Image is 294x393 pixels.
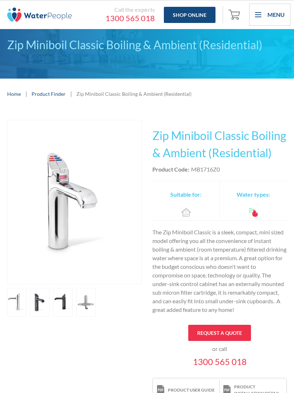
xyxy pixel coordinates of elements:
[76,288,96,317] a: open lightbox
[170,190,201,199] h2: Suitable for:
[53,288,72,317] a: open lightbox
[69,89,73,98] div: |
[7,36,287,53] div: Zip Miniboil Classic Boiling & Ambient (Residential)
[7,90,21,98] a: Home
[7,120,142,284] a: open lightbox
[212,345,227,353] p: or call
[193,357,247,367] a: 1300 565 018
[227,6,244,23] a: Open cart
[24,89,28,98] div: |
[7,288,27,317] a: open lightbox
[152,228,287,314] p: The Zip Miniboil Classic is a sleek, compact, mini sized model offering you all the convenience o...
[76,90,191,98] div: Zip Miniboil Classic Boiling & Ambient (Residential)
[8,120,141,284] img: Zip Miniboil Classic Boiling & Ambient (Residential)
[228,9,242,20] img: shopping cart
[32,90,66,98] a: Product Finder
[152,166,189,173] strong: Product Code:
[191,165,220,174] div: MB1716Z0
[237,190,270,199] h2: Water types:
[79,6,155,13] div: Call the experts
[164,7,215,23] a: Shop Online
[188,325,251,341] a: Request a quote
[249,4,290,26] div: menu
[152,127,287,162] h1: Zip Miniboil Classic Boiling & Ambient (Residential)
[7,8,72,22] img: The Water People
[267,10,285,19] div: Menu
[79,13,155,23] a: 1300 565 018
[30,288,49,317] a: open lightbox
